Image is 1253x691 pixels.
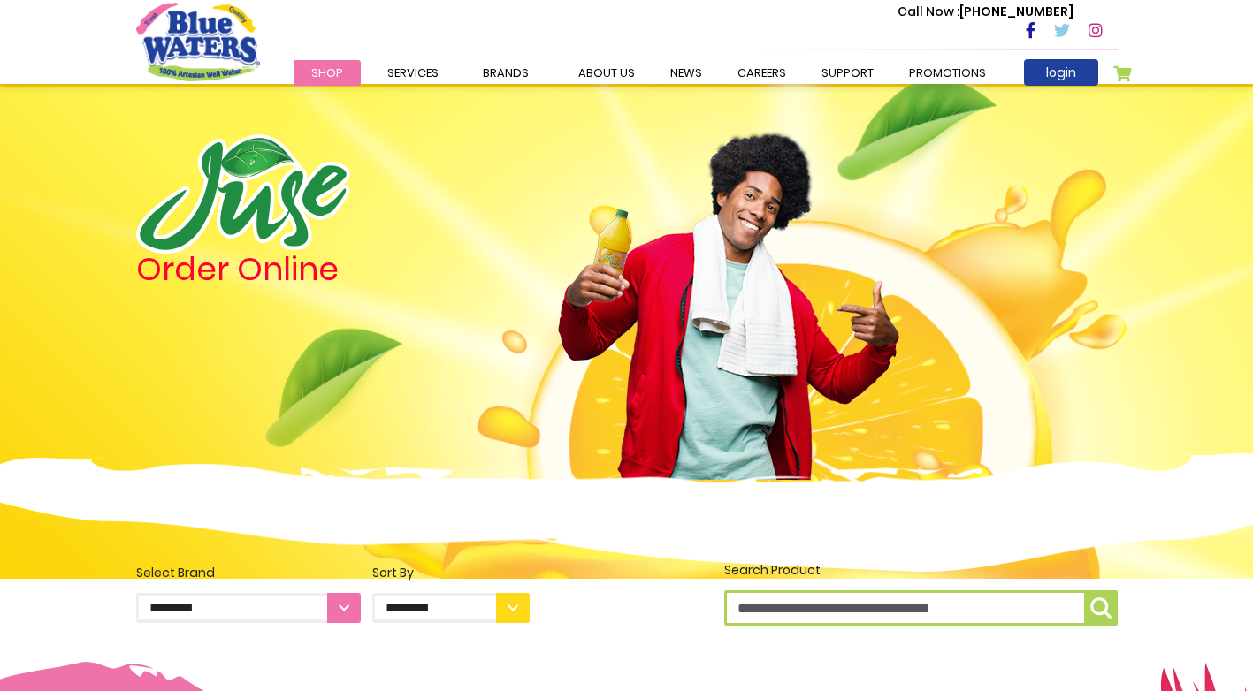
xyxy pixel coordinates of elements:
[136,254,530,285] h4: Order Online
[720,60,804,86] a: careers
[653,60,720,86] a: News
[136,593,361,623] select: Select Brand
[372,564,530,582] div: Sort By
[1090,597,1112,619] img: search-icon.png
[898,3,959,20] span: Call Now :
[724,561,1118,626] label: Search Product
[1084,590,1118,626] button: Search Product
[311,65,343,81] span: Shop
[372,593,530,623] select: Sort By
[370,60,456,86] a: Services
[483,65,529,81] span: Brands
[387,65,439,81] span: Services
[136,3,260,80] a: store logo
[136,134,350,254] img: logo
[294,60,361,86] a: Shop
[1024,59,1098,86] a: login
[891,60,1004,86] a: Promotions
[804,60,891,86] a: support
[136,564,361,623] label: Select Brand
[561,60,653,86] a: about us
[556,102,901,480] img: man.png
[724,590,1118,626] input: Search Product
[898,3,1073,21] p: [PHONE_NUMBER]
[465,60,546,86] a: Brands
